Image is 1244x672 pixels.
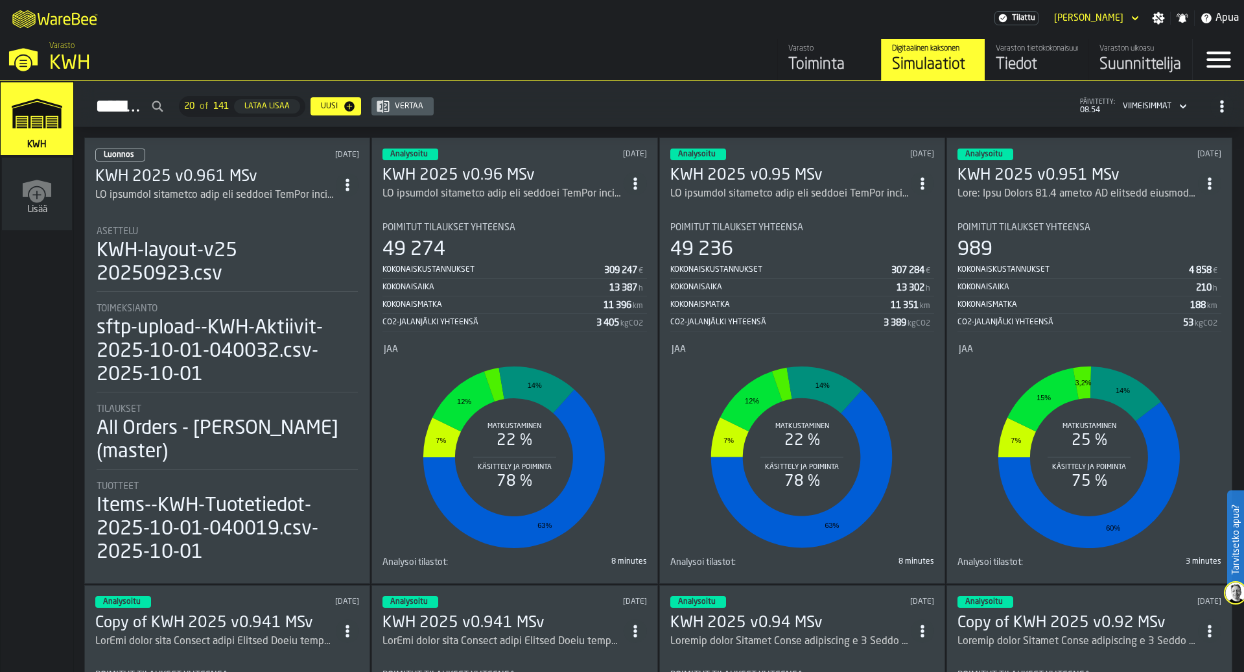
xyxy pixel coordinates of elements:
[1193,39,1244,80] label: button-toggle-Valikko
[517,557,647,566] div: 8 minutes
[97,304,158,314] span: Toimeksianto
[670,222,934,331] div: stat-Poimitut tilaukset yhteensä
[1123,102,1171,111] div: DropdownMenuValue-4
[382,265,604,274] div: Kokonaiskustannukset
[957,265,1189,274] div: Kokonaiskustannukset
[957,557,1023,568] span: Analysoi tilastot:
[1118,99,1190,114] div: DropdownMenuValue-4
[633,302,643,311] span: km
[1215,10,1239,26] span: Apua
[382,634,623,649] div: LayOut minor fixe Updated gates Updated Agent suoritteet x 2 Minor Assignment and Item Set issues...
[892,54,974,75] div: Simulaatiot
[184,101,194,112] span: 20
[97,481,358,492] div: Title
[382,596,438,608] div: status-3 2
[957,318,1183,327] div: CO2-jalanjälki yhteensä
[957,186,1198,202] div: Lore: Ipsu Dolors 81.4 ametco AD elitsedd eiusmodte in utla etd magnaal EniMad minim veni Quisnos...
[926,267,930,276] span: €
[897,283,924,293] div: Stat Arvo
[95,167,336,187] div: KWH 2025 v0.961 MSv
[382,634,623,649] div: LorEmi dolor sita Consect adipi Elitsed Doeiu temporinci u 2 Labor Etdolorema ali Enim Adm veniam...
[1049,10,1142,26] div: DropdownMenuValue-Janne Mikkonen
[1183,318,1193,328] div: Stat Arvo
[95,613,336,634] div: Copy of KWH 2025 v0.941 MSv
[382,222,646,331] div: stat-Poimitut tilaukset yhteensä
[253,150,359,160] div: Updated: 1.10.2025 klo 11.58.45 Created: 1.10.2025 klo 11.58.13
[97,494,358,564] div: Items--KWH-Tuotetiedot-2025-10-01-040019.csv-2025-10-01
[544,150,647,159] div: Updated: 24.9.2025 klo 17.45.32 Created: 24.9.2025 klo 17.26.43
[1189,265,1212,276] div: Stat Arvo
[670,149,726,160] div: status-3 2
[670,596,726,608] div: status-3 2
[97,317,358,387] div: sftp-upload--KWH-Aktiivit-2025-10-01-040032.csv-2025-10-01
[234,99,300,114] button: button-Lataa lisää
[957,165,1198,186] h3: KWH 2025 v0.951 MSv
[946,138,1232,584] div: ItemListCard-DashboardItemContainer
[639,267,643,276] span: €
[1080,99,1115,106] span: päivitetty:
[957,222,1221,331] div: stat-Poimitut tilaukset yhteensä
[957,222,1221,233] div: Title
[384,344,645,355] div: Title
[670,165,911,186] h3: KWH 2025 v0.95 MSv
[382,238,445,261] div: 49 274
[777,39,881,80] a: link-to-/wh/i/4fb45246-3b77-4bb5-b880-c337c3c5facb/feed/
[382,613,623,634] h3: KWH 2025 v0.941 MSv
[957,613,1198,634] div: Copy of KWH 2025 v0.92 MSv
[382,186,623,202] div: LO ipsumdol sitametco adip eli seddoei TemPor incid utla Etdolor magna Aliquae Admin veniamquis n...
[670,634,911,649] div: Loremip dolor Sitamet Conse adipiscing e 3 Seddo Eiusmodtem inc Utla Etd magnaa enima Minimv 91.5...
[604,300,631,311] div: Stat Arvo
[959,344,1220,355] div: Title
[200,101,208,112] span: of
[95,213,359,567] section: card-SimulationDashboardCard-draft
[49,52,399,75] div: KWH
[957,557,1087,568] div: Title
[95,149,145,162] div: status-0 2
[382,557,646,573] div: stat-Analysoi tilastot:
[1080,106,1115,115] span: 08.54
[382,283,609,292] div: Kokonaisaika
[920,302,930,311] span: km
[104,151,134,159] span: Luonnos
[25,139,49,150] span: KWH
[985,39,1088,80] a: link-to-/wh/i/4fb45246-3b77-4bb5-b880-c337c3c5facb/data
[670,265,891,274] div: Kokonaiskustannukset
[97,304,358,314] div: Title
[670,212,934,573] section: card-SimulationDashboardCard-analyzed
[639,284,643,293] span: h
[670,557,800,568] div: Title
[1092,557,1221,566] div: 3 minutes
[97,226,358,292] div: stat-Asettelu
[390,150,428,158] span: Analysoitu
[996,44,1078,53] div: Varaston tietokokonaisuudet
[1118,597,1221,606] div: Updated: 22.9.2025 klo 15.43.25 Created: 22.9.2025 klo 11.47.57
[957,222,1090,233] span: Poimitut tilaukset yhteensä
[97,417,358,464] div: All Orders - [PERSON_NAME] (master)
[1196,283,1212,293] div: Stat Arvo
[1190,300,1206,311] div: Stat Arvo
[382,149,438,160] div: status-3 2
[390,598,428,606] span: Analysoitu
[957,238,992,261] div: 989
[959,344,1220,555] div: stat-Jaa
[1171,12,1194,25] label: button-toggle-Ilmoitukset
[965,598,1003,606] span: Analysoitu
[596,318,619,328] div: Stat Arvo
[908,319,930,328] span: kgCO2
[384,344,645,555] div: stat-Jaa
[670,300,891,309] div: Kokonaismatka
[959,344,973,355] span: Jaa
[957,186,1198,202] div: Note: Only Monday 23.9 orders KG products separated as with own process LayOut minor fixe Updated...
[957,283,1196,292] div: Kokonaisaika
[672,344,933,555] div: stat-Jaa
[892,44,974,53] div: Digitaalinen kaksonen
[97,239,358,286] div: KWH-layout-v25 20250923.csv
[957,300,1190,309] div: Kokonaismatka
[957,149,1013,160] div: status-3 2
[670,318,884,327] div: CO2-jalanjälki yhteensä
[311,97,361,115] button: button-Uusi
[1054,13,1123,23] div: DropdownMenuValue-Janne Mikkonen
[659,138,945,584] div: ItemListCard-DashboardItemContainer
[382,557,512,568] div: Title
